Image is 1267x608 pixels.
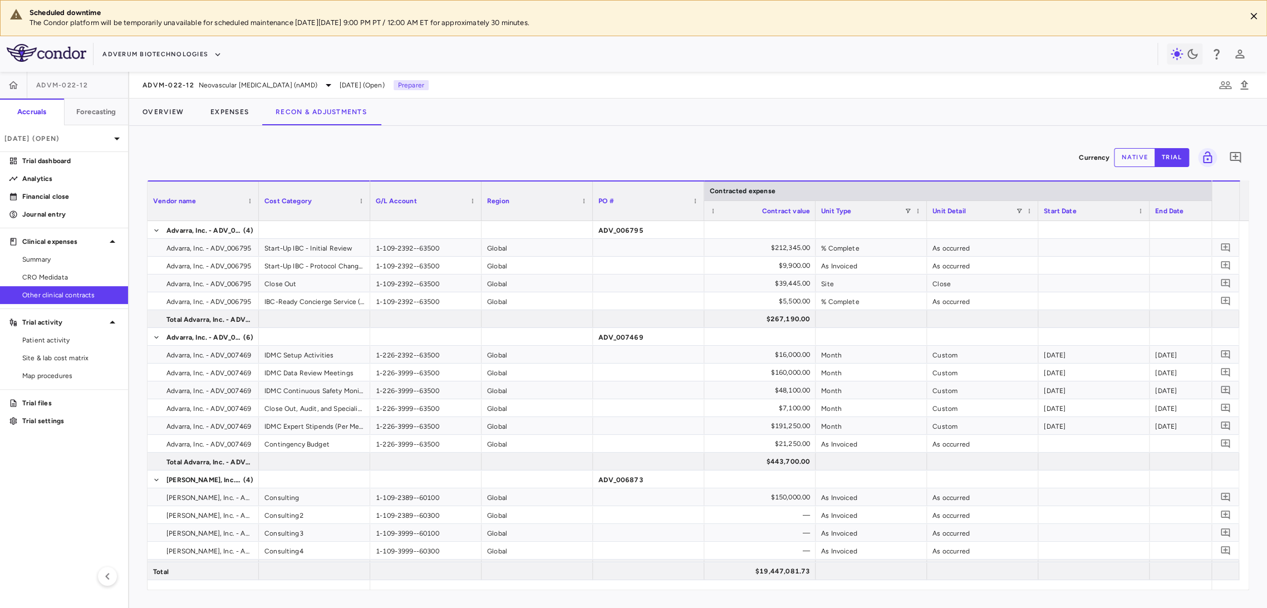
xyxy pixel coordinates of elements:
span: Advarra, Inc. - ADV_006795 [166,239,251,257]
span: [PERSON_NAME], Inc. - ADV_006873 [166,471,242,489]
span: Advarra, Inc. - ADV_007469 [166,364,251,382]
div: 1-226-3999--63500 [370,381,482,399]
div: $48,100.00 [714,381,810,399]
div: As occurred [927,292,1038,310]
div: As occurred [927,488,1038,506]
svg: Add comment [1220,509,1231,520]
div: Month [816,381,927,399]
div: Close [927,274,1038,292]
div: [DATE] [1150,417,1261,434]
svg: Add comment [1220,385,1231,395]
div: [DATE] [1038,417,1150,434]
span: CRO Medidata [22,272,119,282]
span: Contracted expense [710,187,775,195]
div: Custom [927,364,1038,381]
span: Lock grid [1194,148,1217,167]
div: ADV_006795 [593,221,704,238]
p: [DATE] (Open) [4,134,110,144]
span: Neovascular [MEDICAL_DATA] (nAMD) [199,80,317,90]
div: $160,000.00 [714,364,810,381]
span: Total [153,563,169,581]
button: Add comment [1218,383,1233,398]
div: $191,250.00 [714,417,810,435]
svg: Add comment [1220,438,1231,449]
svg: Add comment [1220,527,1231,538]
p: Clinical expenses [22,237,106,247]
span: G/L Account [376,197,417,205]
div: Custom [927,399,1038,416]
button: Add comment [1218,525,1233,540]
div: Global [482,506,593,523]
svg: Add comment [1220,242,1231,253]
div: 1-109-2392--63500 [370,274,482,292]
div: Global [482,381,593,399]
div: Global [482,257,593,274]
div: As occurred [927,435,1038,452]
span: ADVM-022-12 [143,81,194,90]
span: Map procedures [22,371,119,381]
div: $16,000.00 [714,346,810,364]
div: $9,900.00 [714,257,810,274]
span: Site & lab cost matrix [22,353,119,363]
h6: Forecasting [76,107,116,117]
span: Unit Type [821,207,851,215]
span: [PERSON_NAME], Inc. - ADV_006873 [166,524,252,542]
span: Cost Category [264,197,312,205]
svg: Add comment [1220,349,1231,360]
div: Close Out, Audit, and Specialized Services [259,399,370,416]
span: Advarra, Inc. - ADV_007469 [166,435,251,453]
div: Global [482,435,593,452]
div: Global [482,542,593,559]
div: Global [482,239,593,256]
div: $443,700.00 [714,453,810,470]
div: As Invoiced [816,488,927,506]
div: $267,190.00 [714,310,810,328]
div: ADV_007469 [593,328,704,345]
button: Close [1245,8,1262,24]
div: As occurred [927,542,1038,559]
button: Add comment [1218,418,1233,433]
span: Other clinical contracts [22,290,119,300]
div: 1-109-2392--63500 [370,239,482,256]
div: Global [482,292,593,310]
span: Unit Detail [932,207,966,215]
svg: Add comment [1220,492,1231,502]
div: 1-109-3999--60100 [370,524,482,541]
button: Adverum Biotechnologies [102,46,222,63]
div: 1-226-3999--63500 [370,399,482,416]
div: Global [482,488,593,506]
div: Month [816,417,927,434]
div: 1-226-3999--63500 [370,435,482,452]
div: 1-226-3999--63500 [370,417,482,434]
div: Start-Up IBC - Initial Review [259,239,370,256]
svg: Add comment [1220,420,1231,431]
div: [DATE] [1038,364,1150,381]
div: Consulting4 [259,542,370,559]
span: Region [487,197,509,205]
button: Add comment [1218,258,1233,273]
div: [DATE] [1038,381,1150,399]
span: (4) [243,471,253,489]
div: As Invoiced [816,257,927,274]
svg: Add comment [1220,260,1231,271]
div: Custom [927,381,1038,399]
div: As Invoiced [816,524,927,541]
svg: Add comment [1229,151,1242,164]
button: Expenses [197,99,262,125]
div: As Invoiced [816,542,927,559]
svg: Add comment [1220,367,1231,377]
div: As occurred [927,257,1038,274]
p: The Condor platform will be temporarily unavailable for scheduled maintenance [DATE][DATE] 9:00 P... [30,18,1236,28]
div: 1-226-3999--63500 [370,364,482,381]
span: Advarra, Inc. - ADV_006795 [166,222,242,239]
span: PO # [598,197,614,205]
div: — [714,542,810,560]
span: Total [PERSON_NAME], Inc. - ADV_006873 [166,560,252,578]
div: Global [482,417,593,434]
span: Advarra, Inc. - ADV_007469 [166,400,251,418]
span: Advarra, Inc. - ADV_006795 [166,275,251,293]
p: Trial activity [22,317,106,327]
button: Overview [129,99,197,125]
div: Consulting3 [259,524,370,541]
div: 1-109-2392--63500 [370,292,482,310]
